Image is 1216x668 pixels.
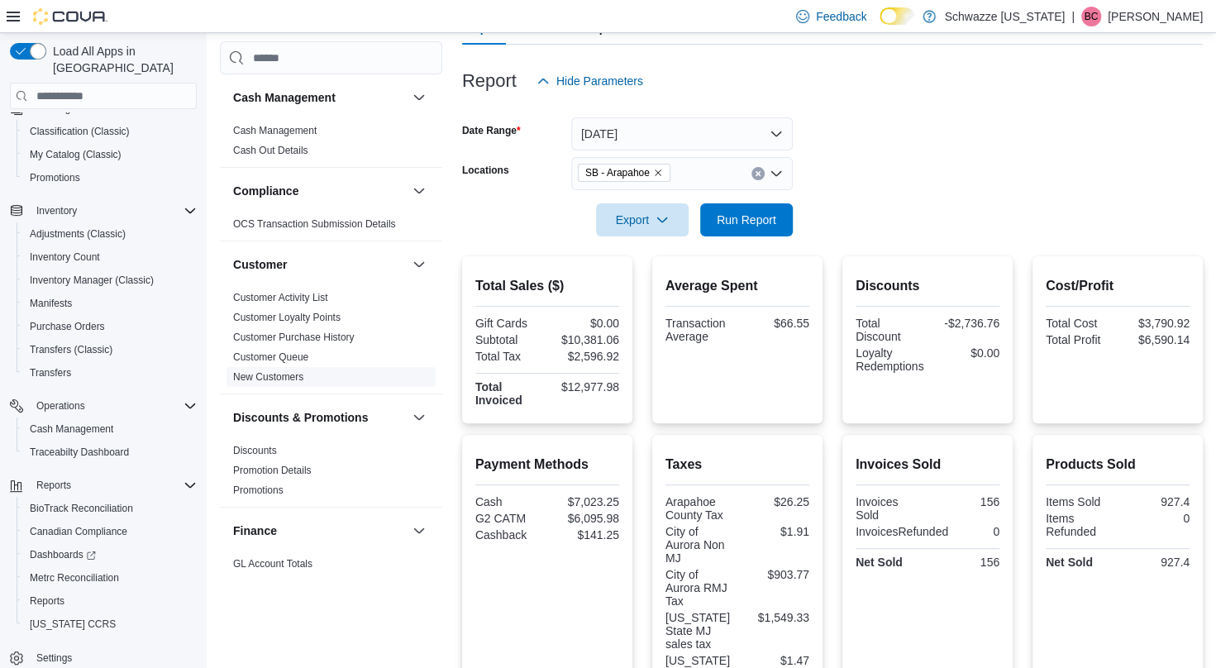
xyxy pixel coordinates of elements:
[665,525,734,565] div: City of Aurora Non MJ
[233,522,277,539] h3: Finance
[23,168,87,188] a: Promotions
[30,396,92,416] button: Operations
[23,499,140,518] a: BioTrack Reconciliation
[17,589,203,613] button: Reports
[23,591,71,611] a: Reports
[220,288,442,394] div: Customer
[741,317,809,330] div: $66.55
[30,502,133,515] span: BioTrack Reconciliation
[23,591,197,611] span: Reports
[233,217,396,231] span: OCS Transaction Submission Details
[233,465,312,476] a: Promotion Details
[30,647,197,668] span: Settings
[23,317,112,336] a: Purchase Orders
[23,419,197,439] span: Cash Management
[17,613,203,636] button: [US_STATE] CCRS
[409,408,429,427] button: Discounts & Promotions
[46,43,197,76] span: Load All Apps in [GEOGRAPHIC_DATA]
[23,442,197,462] span: Traceabilty Dashboard
[30,201,83,221] button: Inventory
[751,167,765,180] button: Clear input
[462,164,509,177] label: Locations
[741,495,809,508] div: $26.25
[30,594,64,608] span: Reports
[23,293,79,313] a: Manifests
[233,256,406,273] button: Customer
[17,338,203,361] button: Transfers (Classic)
[233,256,287,273] h3: Customer
[1121,512,1190,525] div: 0
[1046,333,1114,346] div: Total Profit
[1121,556,1190,569] div: 927.4
[931,495,999,508] div: 156
[475,380,522,407] strong: Total Invoiced
[556,73,643,89] span: Hide Parameters
[233,145,308,156] a: Cash Out Details
[220,554,442,600] div: Finance
[30,297,72,310] span: Manifests
[17,543,203,566] a: Dashboards
[36,479,71,492] span: Reports
[233,444,277,457] span: Discounts
[23,614,122,634] a: [US_STATE] CCRS
[1121,317,1190,330] div: $3,790.92
[30,343,112,356] span: Transfers (Classic)
[700,203,793,236] button: Run Report
[233,291,328,304] span: Customer Activity List
[1046,495,1114,508] div: Items Sold
[23,363,197,383] span: Transfers
[23,168,197,188] span: Promotions
[23,340,119,360] a: Transfers (Classic)
[475,333,544,346] div: Subtotal
[220,214,442,241] div: Compliance
[233,183,298,199] h3: Compliance
[30,475,197,495] span: Reports
[17,441,203,464] button: Traceabilty Dashboard
[551,495,619,508] div: $7,023.25
[30,446,129,459] span: Traceabilty Dashboard
[23,122,136,141] a: Classification (Classic)
[233,351,308,363] a: Customer Queue
[233,409,406,426] button: Discounts & Promotions
[653,168,663,178] button: Remove SB - Arapahoe from selection in this group
[233,445,277,456] a: Discounts
[409,521,429,541] button: Finance
[409,255,429,274] button: Customer
[23,363,78,383] a: Transfers
[220,441,442,507] div: Discounts & Promotions
[30,201,197,221] span: Inventory
[36,399,85,413] span: Operations
[856,495,924,522] div: Invoices Sold
[17,361,203,384] button: Transfers
[462,124,521,137] label: Date Range
[23,499,197,518] span: BioTrack Reconciliation
[233,183,406,199] button: Compliance
[23,224,132,244] a: Adjustments (Classic)
[1046,276,1190,296] h2: Cost/Profit
[30,125,130,138] span: Classification (Classic)
[30,525,127,538] span: Canadian Compliance
[856,455,999,475] h2: Invoices Sold
[856,525,948,538] div: InvoicesRefunded
[233,522,406,539] button: Finance
[475,495,544,508] div: Cash
[475,528,544,542] div: Cashback
[551,512,619,525] div: $6,095.98
[233,331,355,344] span: Customer Purchase History
[30,396,197,416] span: Operations
[475,317,544,330] div: Gift Cards
[551,350,619,363] div: $2,596.92
[23,522,197,542] span: Canadian Compliance
[1085,7,1099,26] span: BC
[23,122,197,141] span: Classification (Classic)
[233,124,317,137] span: Cash Management
[741,525,809,538] div: $1.91
[931,346,999,360] div: $0.00
[30,171,80,184] span: Promotions
[233,484,284,496] a: Promotions
[816,8,866,25] span: Feedback
[30,366,71,379] span: Transfers
[475,512,544,525] div: G2 CATM
[1121,495,1190,508] div: 927.4
[571,117,793,150] button: [DATE]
